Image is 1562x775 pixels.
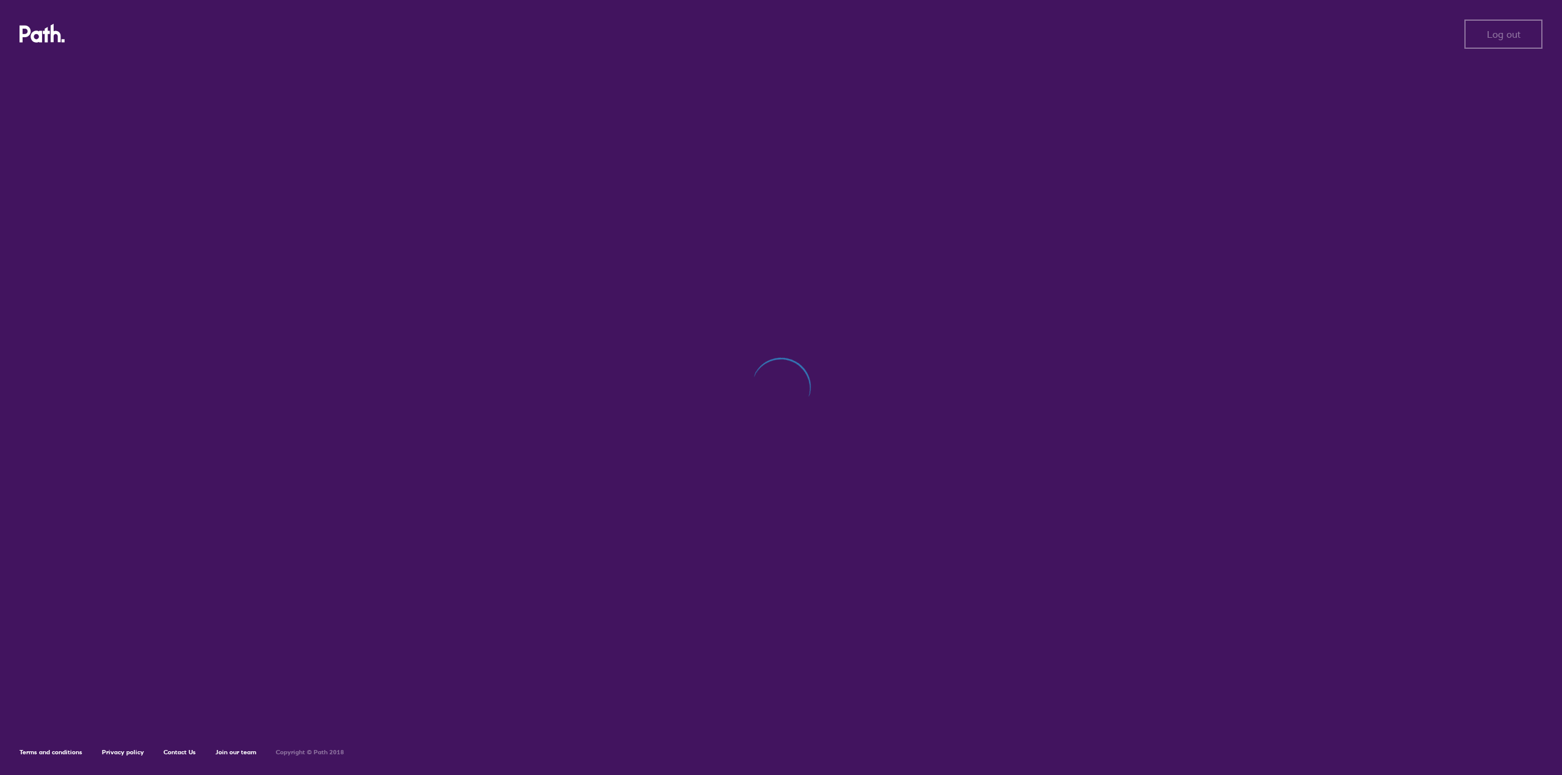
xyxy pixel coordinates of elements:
a: Privacy policy [102,748,144,756]
h6: Copyright © Path 2018 [276,749,344,756]
button: Log out [1464,20,1542,49]
a: Join our team [215,748,256,756]
span: Log out [1487,29,1521,40]
a: Terms and conditions [20,748,82,756]
a: Contact Us [164,748,196,756]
